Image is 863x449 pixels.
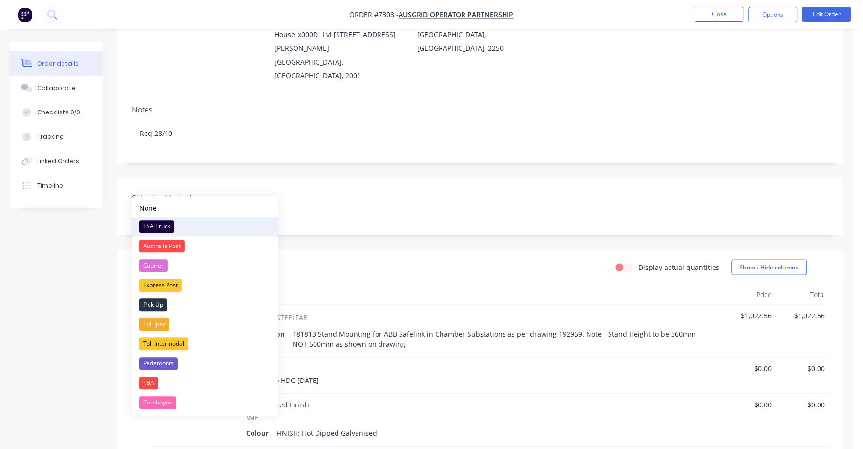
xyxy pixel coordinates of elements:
[37,157,79,166] div: Linked Orders
[749,7,798,22] button: Options
[132,192,254,204] label: Shipping Method
[132,118,829,148] div: Req 28/10
[10,149,103,174] button: Linked Orders
[727,363,772,374] span: $0.00
[10,100,103,125] button: Checklists 0/0
[37,133,64,141] div: Tracking
[10,125,103,149] button: Tracking
[132,295,278,315] button: Pick Up
[246,427,273,441] div: Colour
[139,377,158,390] div: TBA
[132,354,278,374] button: Pedemonts
[139,279,182,292] div: Express Post
[727,400,772,410] span: $0.00
[37,108,80,117] div: Checklists 0/0
[139,358,178,370] div: Pedemonts
[132,335,278,354] button: Toll Intermodal
[274,14,401,55] div: [PERSON_NAME] [PERSON_NAME] House_x000D_ Lvl [STREET_ADDRESS][PERSON_NAME]
[132,393,278,413] button: Comboyne
[776,285,829,305] div: Total
[246,376,319,385] span: Deliver To HDG [DATE]
[10,76,103,100] button: Collaborate
[732,260,807,275] button: Show / Hide columns
[132,374,278,393] button: TBA
[274,55,401,83] div: [GEOGRAPHIC_DATA], [GEOGRAPHIC_DATA], 2001
[37,59,79,68] div: Order details
[132,217,278,237] button: TSA Truck
[10,174,103,198] button: Timeline
[802,7,851,22] button: Edit Order
[349,10,399,20] span: Order #7308 -
[723,285,776,305] div: Price
[274,14,401,83] div: [PERSON_NAME] [PERSON_NAME] House_x000D_ Lvl [STREET_ADDRESS][PERSON_NAME][GEOGRAPHIC_DATA], [GEO...
[132,200,278,217] button: None
[139,221,174,233] div: TSA Truck
[399,10,514,20] a: Ausgrid Operator Partnership
[417,28,544,55] div: [GEOGRAPHIC_DATA], [GEOGRAPHIC_DATA], 2250
[139,203,157,214] div: None
[132,276,278,295] button: Express Post
[10,51,103,76] button: Order details
[132,237,278,256] button: Australia Post
[132,256,278,276] button: Courier
[139,260,168,272] div: Courier
[37,181,63,190] div: Timeline
[139,338,188,351] div: Toll Intermodal
[780,311,825,321] span: $1,022.56
[37,84,76,92] div: Collaborate
[639,262,720,272] label: Display actual quantities
[727,311,772,321] span: $1,022.56
[273,427,381,441] div: FINISH: Hot Dipped Galvanised
[695,7,744,22] button: Close
[139,318,169,331] div: Toll Ipec
[417,14,544,55] div: [STREET_ADDRESS][GEOGRAPHIC_DATA], [GEOGRAPHIC_DATA], 2250
[18,7,32,22] img: Factory
[139,397,176,409] div: Comboyne
[780,400,825,410] span: $0.00
[246,412,258,423] span: \MF
[132,105,829,114] div: Notes
[780,363,825,374] span: $0.00
[289,327,711,351] div: 181813 Stand Mounting for ABB Safelink in Chamber Substations as per drawing 192959. Note - Stand...
[132,315,278,335] button: Toll Ipec
[139,240,185,253] div: Australia Post
[139,299,167,312] div: Pick Up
